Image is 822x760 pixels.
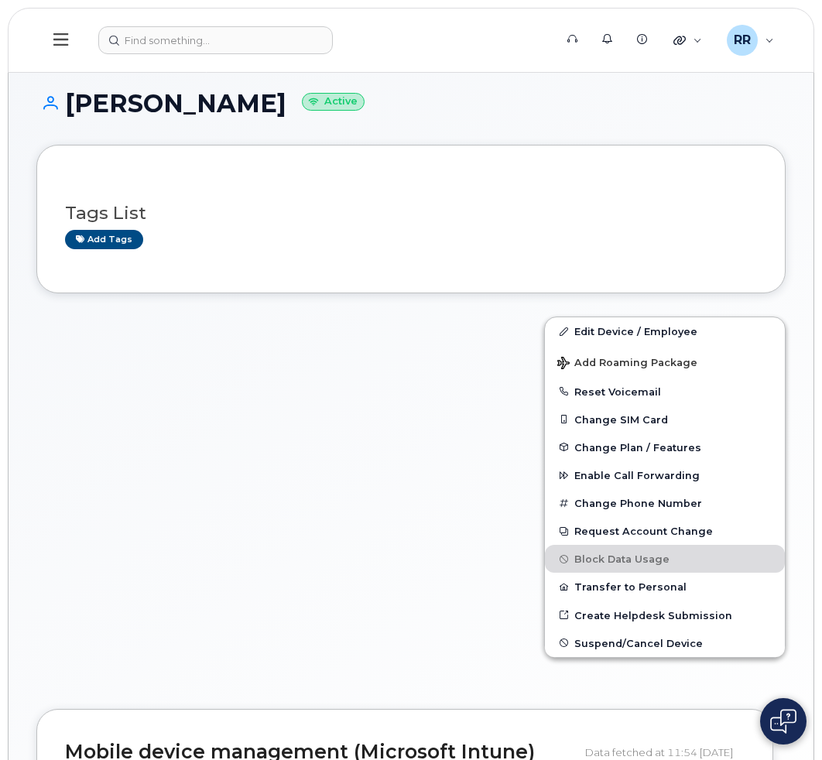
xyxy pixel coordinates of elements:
[65,204,757,223] h3: Tags List
[545,545,785,573] button: Block Data Usage
[545,517,785,545] button: Request Account Change
[574,441,701,453] span: Change Plan / Features
[574,637,703,649] span: Suspend/Cancel Device
[545,346,785,378] button: Add Roaming Package
[545,433,785,461] button: Change Plan / Features
[36,90,786,117] h1: [PERSON_NAME]
[545,461,785,489] button: Enable Call Forwarding
[545,378,785,406] button: Reset Voicemail
[545,406,785,433] button: Change SIM Card
[574,470,700,481] span: Enable Call Forwarding
[557,357,697,371] span: Add Roaming Package
[65,230,143,249] a: Add tags
[545,317,785,345] a: Edit Device / Employee
[545,629,785,657] button: Suspend/Cancel Device
[545,573,785,601] button: Transfer to Personal
[545,601,785,629] a: Create Helpdesk Submission
[545,489,785,517] button: Change Phone Number
[302,93,365,111] small: Active
[770,709,796,734] img: Open chat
